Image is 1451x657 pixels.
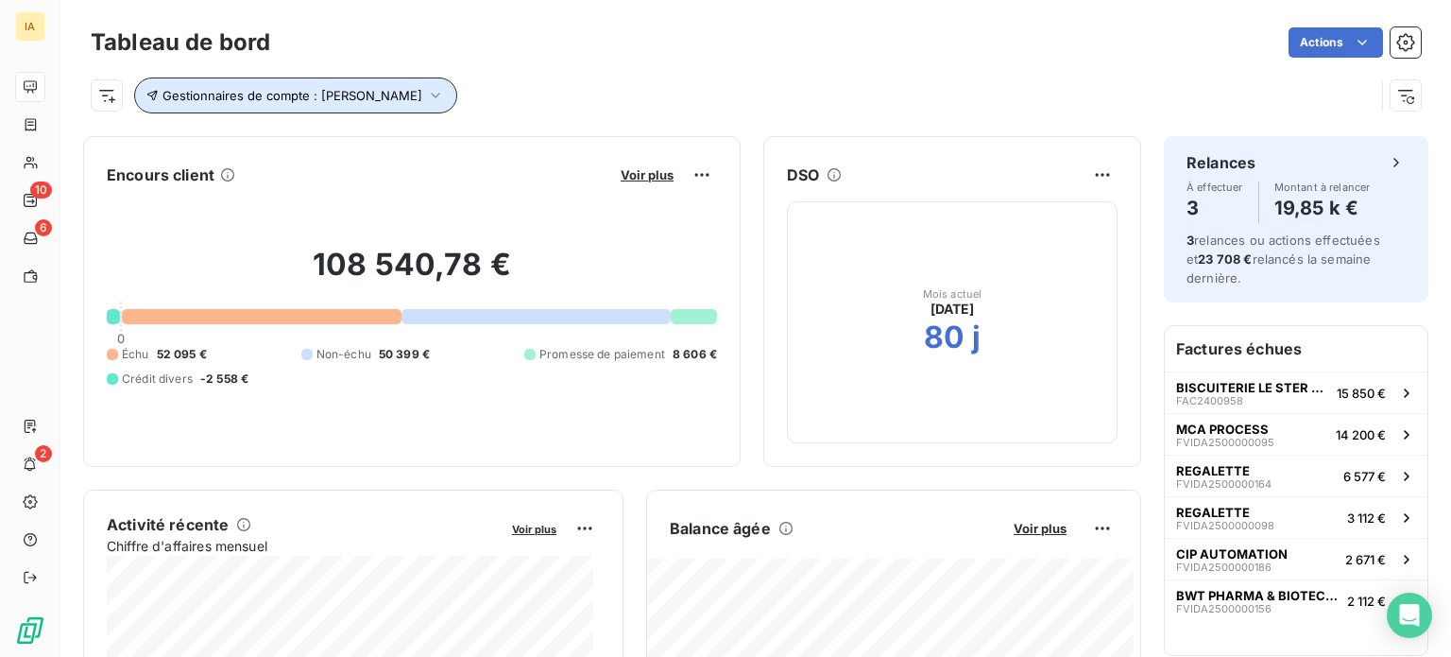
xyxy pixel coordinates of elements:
h6: Relances [1186,151,1255,174]
h3: Tableau de bord [91,26,270,60]
span: 3 [1186,233,1194,248]
span: REGALETTE [1176,505,1250,520]
span: Gestionnaires de compte : [PERSON_NAME] [162,88,422,103]
span: 2 671 € [1345,552,1386,567]
h2: 108 540,78 € [107,246,717,303]
span: 0 [117,331,125,346]
span: Voir plus [1014,521,1067,536]
button: Gestionnaires de compte : [PERSON_NAME] [134,78,457,113]
h6: DSO [787,164,819,186]
span: 52 095 € [157,346,207,363]
h6: Activité récente [107,513,229,536]
span: Crédit divers [122,371,193,388]
span: 10 [30,182,52,199]
span: [DATE] [930,300,975,319]
button: REGALETTEFVIDA25000001646 577 € [1165,455,1427,496]
h6: Balance âgée [670,517,771,540]
button: CIP AUTOMATIONFVIDA25000001862 671 € [1165,538,1427,579]
span: Non-échu [316,346,371,363]
span: 2 112 € [1347,594,1386,609]
img: Logo LeanPay [15,615,45,646]
span: FVIDA2500000164 [1176,478,1272,490]
span: 6 [35,219,52,236]
span: Montant à relancer [1274,182,1371,193]
h2: 80 [924,319,964,356]
h4: 19,85 k € [1274,193,1371,223]
span: 23 708 € [1198,251,1252,267]
div: Open Intercom Messenger [1387,593,1432,638]
h4: 3 [1186,193,1243,223]
span: 6 577 € [1343,469,1386,484]
span: Chiffre d'affaires mensuel [107,536,499,556]
span: CIP AUTOMATION [1176,546,1288,562]
span: 8 606 € [673,346,717,363]
span: Promesse de paiement [539,346,665,363]
span: Mois actuel [923,288,982,300]
span: -2 558 € [200,371,248,388]
span: 15 850 € [1337,386,1386,401]
span: FVIDA2500000098 [1176,520,1274,531]
span: FVIDA2500000186 [1176,562,1272,573]
span: Voir plus [512,523,556,536]
span: relances ou actions effectuées et relancés la semaine dernière. [1186,233,1380,285]
span: Échu [122,346,149,363]
span: REGALETTE [1176,463,1250,478]
button: Voir plus [1008,520,1072,537]
div: IA [15,11,45,42]
span: À effectuer [1186,182,1243,193]
span: 14 200 € [1336,427,1386,442]
span: Voir plus [621,167,674,182]
span: 3 112 € [1347,510,1386,526]
button: Voir plus [506,520,562,537]
button: MCA PROCESSFVIDA250000009514 200 € [1165,413,1427,455]
button: Actions [1289,27,1383,58]
button: BWT PHARMA & BIOTECH [GEOGRAPHIC_DATA]FVIDA25000001562 112 € [1165,579,1427,621]
span: FAC2400958 [1176,395,1243,406]
span: BWT PHARMA & BIOTECH [GEOGRAPHIC_DATA] [1176,588,1340,603]
button: REGALETTEFVIDA25000000983 112 € [1165,496,1427,538]
span: BISCUITERIE LE STER LE PATISSIER [1176,380,1329,395]
button: BISCUITERIE LE STER LE PATISSIERFAC240095815 850 € [1165,372,1427,413]
button: Voir plus [615,166,679,183]
span: FVIDA2500000156 [1176,603,1272,614]
span: 2 [35,445,52,462]
span: FVIDA2500000095 [1176,437,1274,448]
h6: Factures échues [1165,326,1427,372]
h2: j [972,319,981,356]
h6: Encours client [107,164,214,186]
span: 50 399 € [379,346,430,363]
span: MCA PROCESS [1176,422,1269,437]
